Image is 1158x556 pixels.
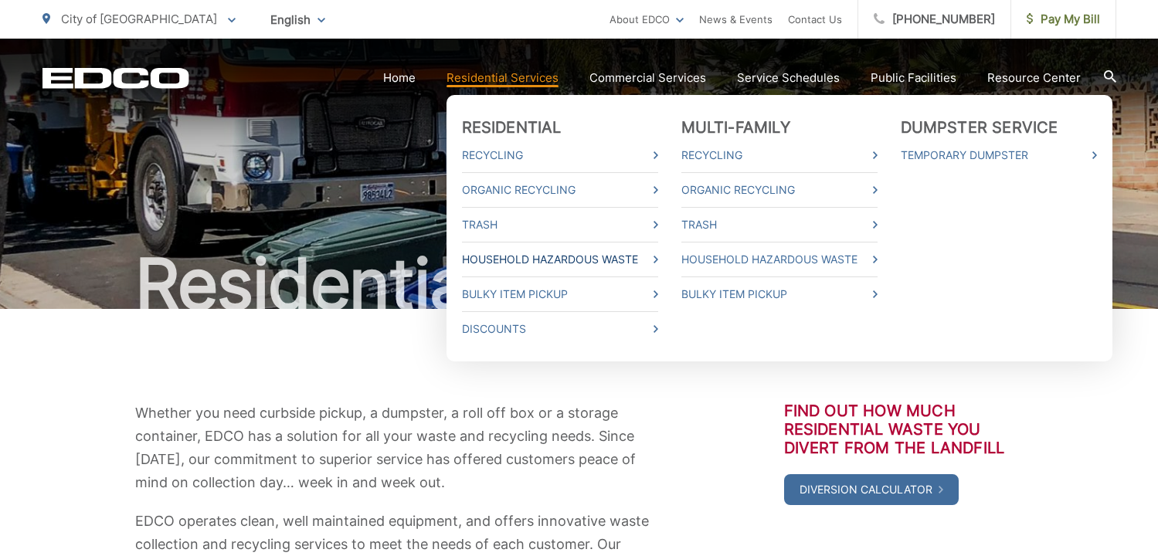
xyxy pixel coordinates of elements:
[901,118,1058,137] a: Dumpster Service
[462,146,658,164] a: Recycling
[788,10,842,29] a: Contact Us
[383,69,416,87] a: Home
[681,181,878,199] a: Organic Recycling
[589,69,706,87] a: Commercial Services
[1027,10,1100,29] span: Pay My Bill
[737,69,840,87] a: Service Schedules
[61,12,217,26] span: City of [GEOGRAPHIC_DATA]
[447,69,559,87] a: Residential Services
[462,320,658,338] a: Discounts
[135,402,653,494] p: Whether you need curbside pickup, a dumpster, a roll off box or a storage container, EDCO has a s...
[610,10,684,29] a: About EDCO
[259,6,337,33] span: English
[681,215,878,234] a: Trash
[784,402,1024,457] h3: Find out how much residential waste you divert from the landfill
[681,146,878,164] a: Recycling
[42,246,1116,323] h1: Residential Services
[462,285,658,303] a: Bulky Item Pickup
[901,146,1097,164] a: Temporary Dumpster
[42,67,189,89] a: EDCD logo. Return to the homepage.
[462,250,658,269] a: Household Hazardous Waste
[462,118,562,137] a: Residential
[681,285,878,303] a: Bulky Item Pickup
[462,181,658,199] a: Organic Recycling
[681,118,790,137] a: Multi-Family
[699,10,773,29] a: News & Events
[681,250,878,269] a: Household Hazardous Waste
[987,69,1081,87] a: Resource Center
[784,474,959,505] a: Diversion Calculator
[462,215,658,234] a: Trash
[871,69,956,87] a: Public Facilities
